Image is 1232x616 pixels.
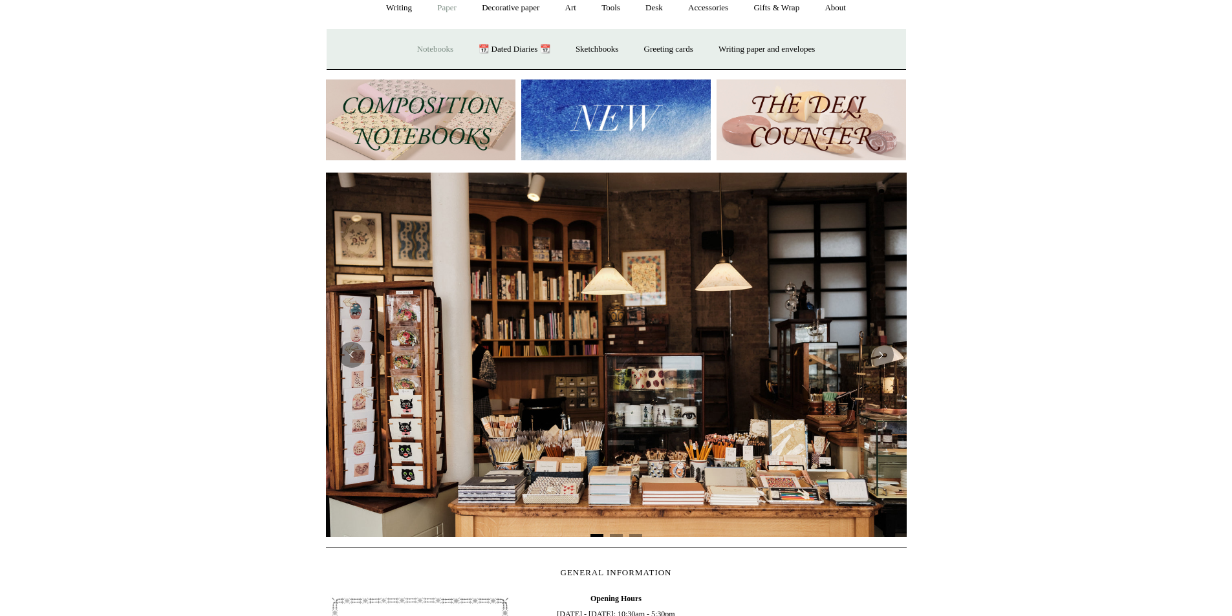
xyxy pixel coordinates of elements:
[590,534,603,537] button: Page 1
[564,32,630,67] a: Sketchbooks
[632,32,705,67] a: Greeting cards
[717,80,906,160] img: The Deli Counter
[326,173,907,537] img: 20250131 INSIDE OF THE SHOP.jpg__PID:b9484a69-a10a-4bde-9e8d-1408d3d5e6ad
[561,568,672,577] span: GENERAL INFORMATION
[629,534,642,537] button: Page 3
[326,80,515,160] img: 202302 Composition ledgers.jpg__PID:69722ee6-fa44-49dd-a067-31375e5d54ec
[339,342,365,368] button: Previous
[467,32,561,67] a: 📆 Dated Diaries 📆
[521,80,711,160] img: New.jpg__PID:f73bdf93-380a-4a35-bcfe-7823039498e1
[590,594,642,603] b: Opening Hours
[405,32,465,67] a: Notebooks
[610,534,623,537] button: Page 2
[707,32,827,67] a: Writing paper and envelopes
[868,342,894,368] button: Next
